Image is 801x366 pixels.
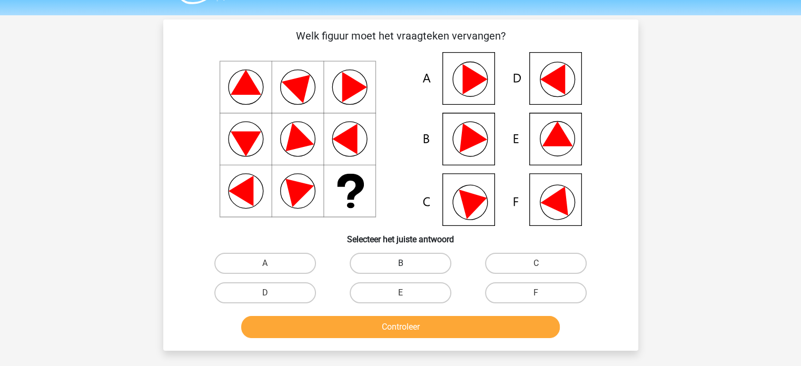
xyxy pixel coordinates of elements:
[180,28,621,44] p: Welk figuur moet het vraagteken vervangen?
[180,226,621,244] h6: Selecteer het juiste antwoord
[485,253,587,274] label: C
[350,282,451,303] label: E
[214,282,316,303] label: D
[241,316,560,338] button: Controleer
[214,253,316,274] label: A
[485,282,587,303] label: F
[350,253,451,274] label: B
